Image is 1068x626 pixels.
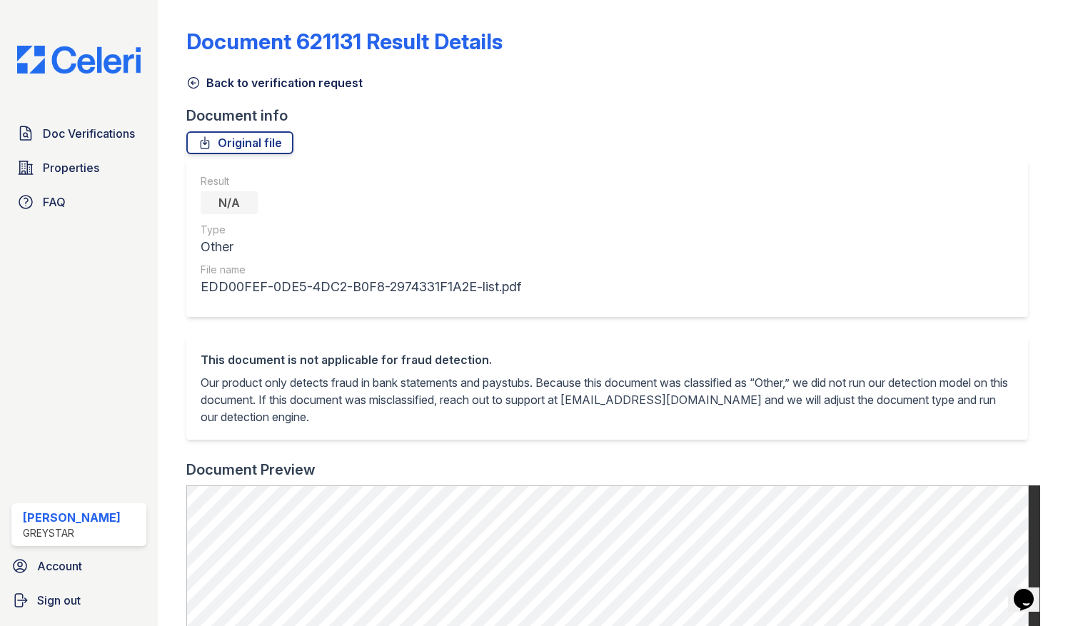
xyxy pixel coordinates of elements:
div: File name [201,263,521,277]
div: This document is not applicable for fraud detection. [201,351,1014,368]
div: Other [201,237,521,257]
div: Greystar [23,526,121,540]
div: Result [201,174,521,188]
a: Doc Verifications [11,119,146,148]
span: FAQ [43,193,66,211]
span: Sign out [37,592,81,609]
div: Document Preview [186,460,316,480]
a: Sign out [6,586,152,615]
iframe: chat widget [1008,569,1054,612]
span: Doc Verifications [43,125,135,142]
span: Properties [43,159,99,176]
p: Our product only detects fraud in bank statements and paystubs. Because this document was classif... [201,374,1014,425]
img: CE_Logo_Blue-a8612792a0a2168367f1c8372b55b34899dd931a85d93a1a3d3e32e68fde9ad4.png [6,46,152,74]
a: Document 621131 Result Details [186,29,503,54]
a: FAQ [11,188,146,216]
div: Type [201,223,521,237]
a: Account [6,552,152,580]
div: Document info [186,106,1040,126]
div: N/A [201,191,258,214]
a: Original file [186,131,293,154]
a: Back to verification request [186,74,363,91]
div: EDD00FEF-0DE5-4DC2-B0F8-2974331F1A2E-list.pdf [201,277,521,297]
div: [PERSON_NAME] [23,509,121,526]
span: Account [37,557,82,575]
a: Properties [11,153,146,182]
